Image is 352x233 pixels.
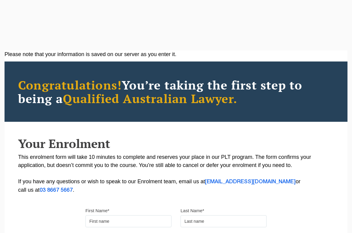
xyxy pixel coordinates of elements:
label: Last Name* [181,208,204,214]
h2: You’re taking the first step to being a [18,78,334,105]
h2: Your Enrolment [18,137,334,150]
input: First name [85,215,171,227]
div: Please note that your information is saved on our server as you enter it. [5,50,347,58]
a: [EMAIL_ADDRESS][DOMAIN_NAME] [205,179,296,184]
a: 03 8667 5667 [40,188,73,193]
span: Qualified Australian Lawyer. [63,90,237,106]
a: [PERSON_NAME] Centre for Law [12,19,52,36]
span: Congratulations! [18,77,122,93]
label: First Name* [85,208,109,214]
input: Last name [181,215,267,227]
p: This enrolment form will take 10 minutes to complete and reserves your place in our PLT program. ... [18,153,334,194]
